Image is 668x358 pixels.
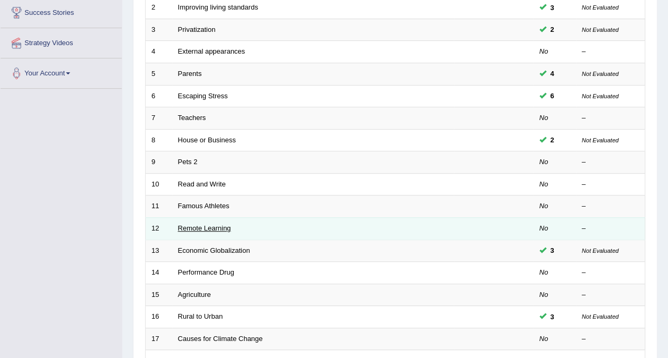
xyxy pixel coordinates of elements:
[178,312,223,320] a: Rural to Urban
[582,248,619,254] small: Not Evaluated
[582,47,639,57] div: –
[146,217,172,240] td: 12
[178,291,211,299] a: Agriculture
[539,224,548,232] em: No
[146,306,172,328] td: 16
[539,158,548,166] em: No
[546,2,559,13] span: You can still take this question
[146,173,172,195] td: 10
[539,291,548,299] em: No
[146,328,172,350] td: 17
[146,262,172,284] td: 14
[146,107,172,130] td: 7
[178,47,245,55] a: External appearances
[178,246,250,254] a: Economic Globalization
[582,180,639,190] div: –
[582,268,639,278] div: –
[582,137,619,143] small: Not Evaluated
[146,41,172,63] td: 4
[178,136,236,144] a: House or Business
[546,24,559,35] span: You can still take this question
[539,47,548,55] em: No
[546,68,559,79] span: You can still take this question
[546,311,559,322] span: You can still take this question
[1,58,122,85] a: Your Account
[582,4,619,11] small: Not Evaluated
[539,114,548,122] em: No
[146,129,172,151] td: 8
[178,180,226,188] a: Read and Write
[178,224,231,232] a: Remote Learning
[539,335,548,343] em: No
[178,25,216,33] a: Privatization
[582,313,619,320] small: Not Evaluated
[582,113,639,123] div: –
[582,290,639,300] div: –
[582,27,619,33] small: Not Evaluated
[178,268,234,276] a: Performance Drug
[146,284,172,306] td: 15
[146,63,172,86] td: 5
[546,90,559,101] span: You can still take this question
[178,3,258,11] a: Improving living standards
[582,157,639,167] div: –
[539,202,548,210] em: No
[146,85,172,107] td: 6
[539,268,548,276] em: No
[582,201,639,211] div: –
[582,71,619,77] small: Not Evaluated
[178,114,206,122] a: Teachers
[582,334,639,344] div: –
[178,158,198,166] a: Pets 2
[146,240,172,262] td: 13
[178,202,230,210] a: Famous Athletes
[146,151,172,174] td: 9
[582,224,639,234] div: –
[146,195,172,218] td: 11
[178,92,228,100] a: Escaping Stress
[146,19,172,41] td: 3
[539,180,548,188] em: No
[546,245,559,256] span: You can still take this question
[1,28,122,55] a: Strategy Videos
[582,93,619,99] small: Not Evaluated
[546,134,559,146] span: You can still take this question
[178,70,202,78] a: Parents
[178,335,263,343] a: Causes for Climate Change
